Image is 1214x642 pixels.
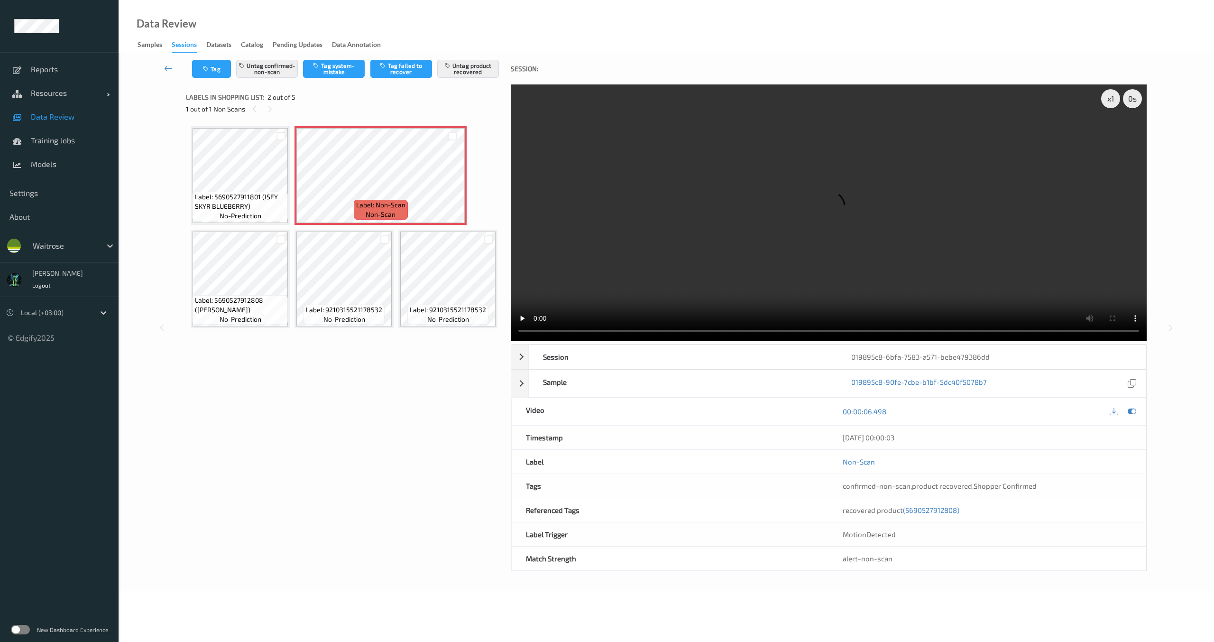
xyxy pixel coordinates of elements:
[828,522,1145,546] div: MotionDetected
[843,482,1037,490] span: , ,
[427,315,469,324] span: no-prediction
[512,522,828,546] div: Label Trigger
[512,474,828,498] div: Tags
[843,554,1131,563] div: alert-non-scan
[512,450,828,474] div: Label
[241,40,263,52] div: Catalog
[512,547,828,570] div: Match Strength
[1101,89,1120,108] div: x 1
[356,200,405,210] span: Label: Non-Scan
[837,345,1146,369] div: 019895c8-6bfa-7583-a571-bebe479386dd
[206,38,241,52] a: Datasets
[843,482,910,490] span: confirmed-non-scan
[512,398,828,425] div: Video
[138,38,172,52] a: Samples
[851,377,987,390] a: 019895c8-90fe-7cbe-b1bf-5dc40f5078b7
[220,315,261,324] span: no-prediction
[843,407,886,416] a: 00:00:06.498
[220,211,261,221] span: no-prediction
[903,506,959,514] span: (5690527912808)
[332,40,381,52] div: Data Annotation
[511,344,1146,369] div: Session019895c8-6bfa-7583-a571-bebe479386dd
[1123,89,1142,108] div: 0 s
[195,192,285,211] span: Label: 5690527911801 (ISEY SKYR BLUEBERRY)
[511,370,1146,398] div: Sample019895c8-90fe-7cbe-b1bf-5dc40f5078b7
[512,426,828,449] div: Timestamp
[267,93,295,102] span: 2 out of 5
[974,482,1037,490] span: Shopper Confirmed
[241,38,273,52] a: Catalog
[529,370,837,397] div: Sample
[206,40,231,52] div: Datasets
[195,296,285,315] span: Label: 5690527912808 ([PERSON_NAME])
[192,60,231,78] button: Tag
[843,457,875,466] a: Non-Scan
[273,40,322,52] div: Pending Updates
[366,210,395,219] span: non-scan
[529,345,837,369] div: Session
[332,38,390,52] a: Data Annotation
[912,482,972,490] span: product recovered
[172,38,206,53] a: Sessions
[303,60,365,78] button: Tag system-mistake
[843,506,959,514] span: recovered product
[437,60,499,78] button: Untag product recovered
[186,103,504,115] div: 1 out of 1 Non Scans
[306,305,382,315] span: Label: 9210315521178532
[410,305,486,315] span: Label: 9210315521178532
[186,93,264,102] span: Labels in shopping list:
[236,60,298,78] button: Untag confirmed-non-scan
[512,498,828,522] div: Referenced Tags
[323,315,365,324] span: no-prediction
[511,64,538,74] span: Session:
[138,40,162,52] div: Samples
[137,19,196,28] div: Data Review
[172,40,197,53] div: Sessions
[273,38,332,52] a: Pending Updates
[370,60,432,78] button: Tag failed to recover
[843,433,1131,442] div: [DATE] 00:00:03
